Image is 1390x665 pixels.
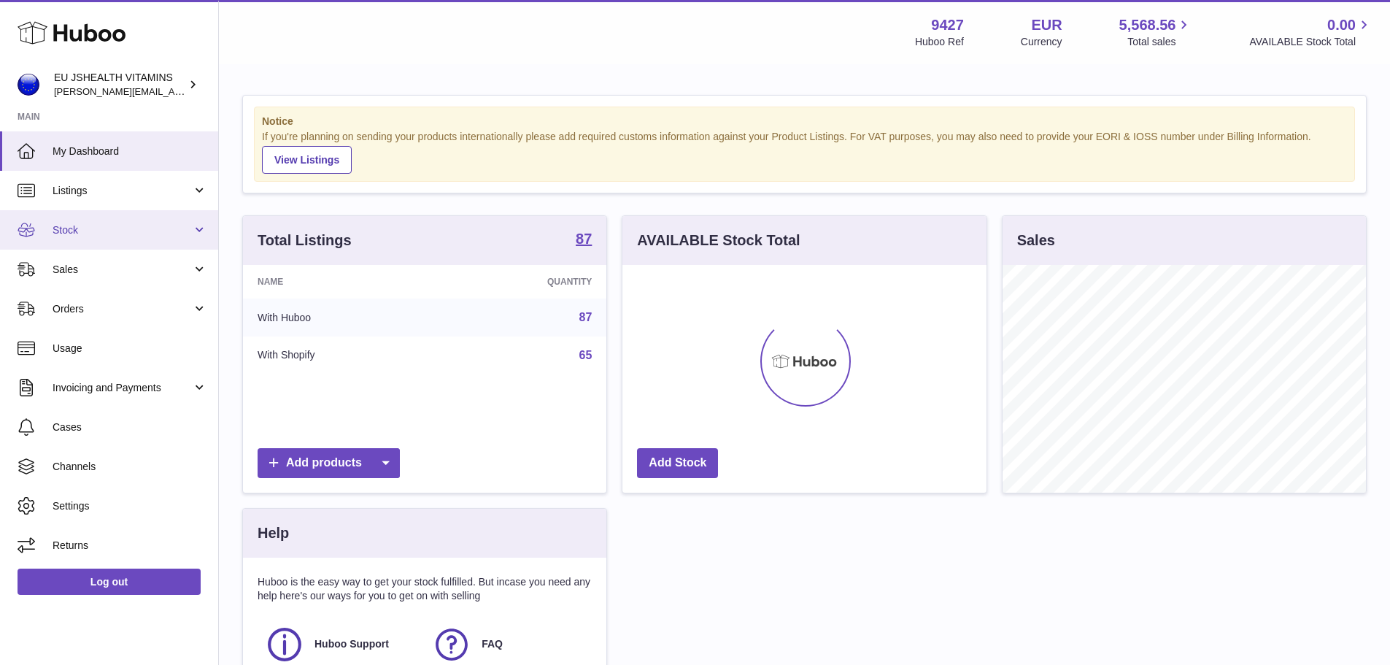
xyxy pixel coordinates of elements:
span: Channels [53,460,207,474]
span: Invoicing and Payments [53,381,192,395]
span: AVAILABLE Stock Total [1249,35,1372,49]
span: Returns [53,539,207,553]
strong: EUR [1031,15,1062,35]
a: Add products [258,448,400,478]
span: Cases [53,420,207,434]
strong: 87 [576,231,592,246]
h3: AVAILABLE Stock Total [637,231,800,250]
span: [PERSON_NAME][EMAIL_ADDRESS][DOMAIN_NAME] [54,85,293,97]
div: Huboo Ref [915,35,964,49]
p: Huboo is the easy way to get your stock fulfilled. But incase you need any help here's our ways f... [258,575,592,603]
strong: 9427 [931,15,964,35]
h3: Help [258,523,289,543]
a: 65 [579,349,592,361]
a: 0.00 AVAILABLE Stock Total [1249,15,1372,49]
span: Usage [53,342,207,355]
a: 87 [579,311,592,323]
span: Settings [53,499,207,513]
div: EU JSHEALTH VITAMINS [54,71,185,99]
img: laura@jessicasepel.com [18,74,39,96]
th: Quantity [439,265,607,299]
span: Listings [53,184,192,198]
h3: Total Listings [258,231,352,250]
span: 5,568.56 [1119,15,1176,35]
h3: Sales [1017,231,1055,250]
td: With Shopify [243,337,439,374]
a: 87 [576,231,592,249]
a: Log out [18,569,201,595]
th: Name [243,265,439,299]
strong: Notice [262,115,1347,128]
span: 0.00 [1327,15,1356,35]
a: Add Stock [637,448,718,478]
span: Orders [53,302,192,316]
a: Huboo Support [265,625,417,664]
a: 5,568.56 Total sales [1119,15,1193,49]
span: Total sales [1127,35,1192,49]
a: View Listings [262,146,352,174]
a: FAQ [432,625,584,664]
span: Stock [53,223,192,237]
span: Sales [53,263,192,277]
td: With Huboo [243,299,439,337]
div: Currency [1021,35,1062,49]
div: If you're planning on sending your products internationally please add required customs informati... [262,130,1347,174]
span: My Dashboard [53,145,207,158]
span: FAQ [482,637,503,651]
span: Huboo Support [314,637,389,651]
